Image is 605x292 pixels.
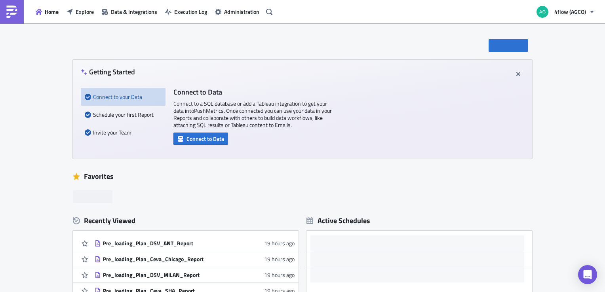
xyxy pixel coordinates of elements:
span: Connect to Data [186,135,224,143]
p: Connect to a SQL database or add a Tableau integration to get your data into PushMetrics . Once c... [173,100,332,129]
div: Schedule your first Report [85,106,162,123]
span: Execution Log [174,8,207,16]
a: Pre_loading_Plan_DSV_MILAN_Report19 hours ago [95,267,295,283]
button: Data & Integrations [98,6,161,18]
time: 2025-08-21T17:23:07Z [264,271,295,279]
span: Explore [76,8,94,16]
span: Home [45,8,59,16]
a: Connect to Data [173,134,228,142]
span: 4flow (AGCO) [554,8,586,16]
button: Administration [211,6,263,18]
time: 2025-08-21T17:23:48Z [264,239,295,247]
div: Open Intercom Messenger [578,265,597,284]
div: Pre_loading_Plan_DSV_ANT_Report [103,240,242,247]
button: Home [32,6,63,18]
a: Pre_loading_Plan_Ceva_Chicago_Report19 hours ago [95,251,295,267]
span: Administration [224,8,259,16]
div: Pre_loading_Plan_Ceva_Chicago_Report [103,256,242,263]
img: PushMetrics [6,6,18,18]
div: Invite your Team [85,123,162,141]
button: Explore [63,6,98,18]
h4: Connect to Data [173,88,332,96]
a: Pre_loading_Plan_DSV_ANT_Report19 hours ago [95,235,295,251]
time: 2025-08-21T17:23:23Z [264,255,295,263]
img: Avatar [536,5,549,19]
button: 4flow (AGCO) [532,3,599,21]
div: Favorites [73,171,532,182]
div: Connect to your Data [85,88,162,106]
span: Data & Integrations [111,8,157,16]
h4: Getting Started [81,68,135,76]
div: Recently Viewed [73,215,299,227]
div: Active Schedules [306,216,370,225]
div: Pre_loading_Plan_DSV_MILAN_Report [103,271,242,279]
button: Execution Log [161,6,211,18]
button: Connect to Data [173,133,228,145]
